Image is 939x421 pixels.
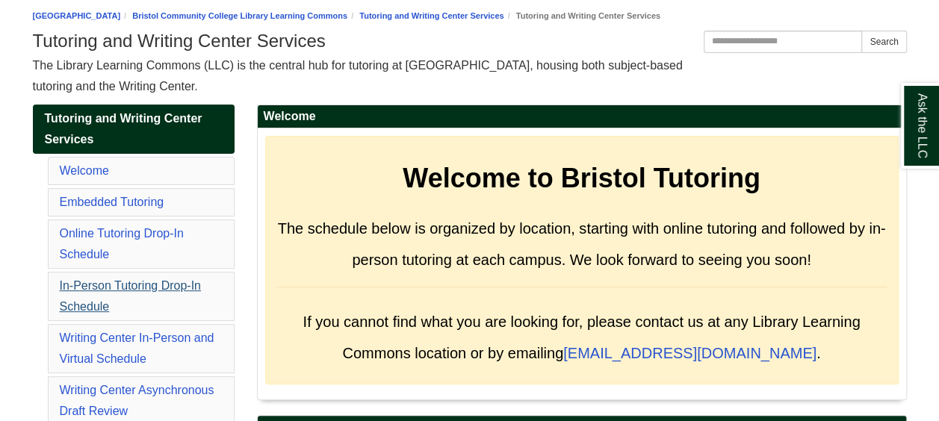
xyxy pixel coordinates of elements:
[45,112,202,146] span: Tutoring and Writing Center Services
[303,314,860,361] span: If you cannot find what you are looking for, please contact us at any Library Learning Commons lo...
[504,9,660,23] li: Tutoring and Writing Center Services
[132,11,347,20] a: Bristol Community College Library Learning Commons
[563,345,816,361] a: [EMAIL_ADDRESS][DOMAIN_NAME]
[33,9,907,23] nav: breadcrumb
[60,384,214,417] a: Writing Center Asynchronous Draft Review
[60,227,184,261] a: Online Tutoring Drop-In Schedule
[60,279,201,313] a: In-Person Tutoring Drop-In Schedule
[278,220,886,268] span: The schedule below is organized by location, starting with online tutoring and followed by in-per...
[403,163,760,193] strong: Welcome to Bristol Tutoring
[258,105,906,128] h2: Welcome
[33,59,683,93] span: The Library Learning Commons (LLC) is the central hub for tutoring at [GEOGRAPHIC_DATA], housing ...
[33,31,907,52] h1: Tutoring and Writing Center Services
[861,31,906,53] button: Search
[359,11,503,20] a: Tutoring and Writing Center Services
[60,164,109,177] a: Welcome
[60,331,214,365] a: Writing Center In-Person and Virtual Schedule
[60,196,164,208] a: Embedded Tutoring
[33,11,121,20] a: [GEOGRAPHIC_DATA]
[33,105,235,154] a: Tutoring and Writing Center Services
